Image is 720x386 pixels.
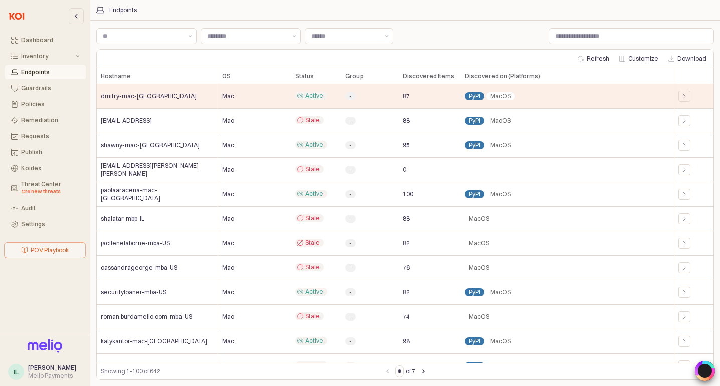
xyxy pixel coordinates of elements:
[222,72,231,80] span: OS
[21,149,80,156] div: Publish
[21,133,80,140] div: Requests
[403,313,410,321] span: 74
[469,92,480,100] span: PyPI
[101,92,197,100] span: dmitry-mac-[GEOGRAPHIC_DATA]
[305,239,320,247] span: Stale
[469,288,480,296] span: PyPI
[305,361,323,369] span: Active
[222,288,234,296] span: Mac
[222,190,234,198] span: Mac
[349,117,352,125] span: -
[403,362,410,370] span: 88
[101,117,152,125] span: [EMAIL_ADDRESS]
[5,97,86,111] button: Policies
[403,215,410,223] span: 88
[101,162,214,178] span: [EMAIL_ADDRESS][PERSON_NAME][PERSON_NAME]
[184,29,196,44] button: Show suggestions
[21,101,80,108] div: Policies
[349,313,352,321] span: -
[490,92,511,100] span: MacOS
[31,246,69,254] p: POV Playbook
[664,53,710,65] button: Download
[101,366,381,376] div: Showing 1-100 of 642
[349,190,352,198] span: -
[469,337,480,345] span: PyPI
[403,141,410,149] span: 95
[305,214,320,222] span: Stale
[5,145,86,159] button: Publish
[403,337,410,345] span: 98
[349,92,352,100] span: -
[5,49,86,63] button: Inventory
[403,190,413,198] span: 100
[109,7,137,14] div: Endpoints
[615,53,662,65] button: Customize
[490,190,511,198] span: MacOS
[101,288,166,296] span: securityloaner-mba-US
[305,141,323,149] span: Active
[490,117,511,125] span: MacOS
[21,37,80,44] div: Dashboard
[21,188,80,196] div: 126 new threats
[305,337,323,345] span: Active
[222,239,234,247] span: Mac
[28,364,76,371] span: [PERSON_NAME]
[469,239,489,247] span: MacOS
[101,215,144,223] span: shaiatar-mbp-IL
[5,201,86,215] button: Audit
[101,186,214,202] span: paolaaracena-mac-[GEOGRAPHIC_DATA]
[222,264,234,272] span: Mac
[465,72,541,80] span: Discovered on (Platforms)
[21,221,80,228] div: Settings
[406,366,415,376] label: of 7
[14,367,19,377] div: IL
[295,72,314,80] span: Status
[305,190,323,198] span: Active
[417,365,429,377] button: Next page
[21,205,80,212] div: Audit
[5,113,86,127] button: Remediation
[469,264,489,272] span: MacOS
[5,65,86,79] button: Endpoints
[222,141,234,149] span: Mac
[490,141,511,149] span: MacOS
[101,362,204,370] span: tech-nyc-mac-[GEOGRAPHIC_DATA]
[8,364,24,380] button: IL
[222,337,234,345] span: Mac
[5,161,86,175] button: Koidex
[349,264,352,272] span: -
[403,264,410,272] span: 76
[21,165,80,172] div: Koidex
[5,81,86,95] button: Guardrails
[305,288,323,296] span: Active
[403,239,410,247] span: 82
[97,363,713,379] div: Table toolbar
[349,288,352,296] span: -
[101,313,192,321] span: roman.burdamelio.com-mba-US
[403,117,410,125] span: 88
[21,69,80,76] div: Endpoints
[5,177,86,199] button: Threat Center
[349,362,352,370] span: -
[305,263,320,271] span: Stale
[288,29,300,44] button: Show suggestions
[21,53,74,60] div: Inventory
[349,215,352,223] span: -
[403,72,454,80] span: Discovered Items
[396,366,403,377] input: Page
[305,312,320,320] span: Stale
[222,117,234,125] span: Mac
[222,92,234,100] span: Mac
[101,264,177,272] span: cassandrageorge-mba-US
[101,141,200,149] span: shawny-mac-[GEOGRAPHIC_DATA]
[469,141,480,149] span: PyPI
[469,313,489,321] span: MacOS
[222,166,234,174] span: Mac
[345,72,364,80] span: Group
[469,190,480,198] span: PyPI
[403,166,406,174] span: 0
[305,92,323,100] span: Active
[305,165,320,173] span: Stale
[403,288,410,296] span: 82
[469,362,480,370] span: PyPI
